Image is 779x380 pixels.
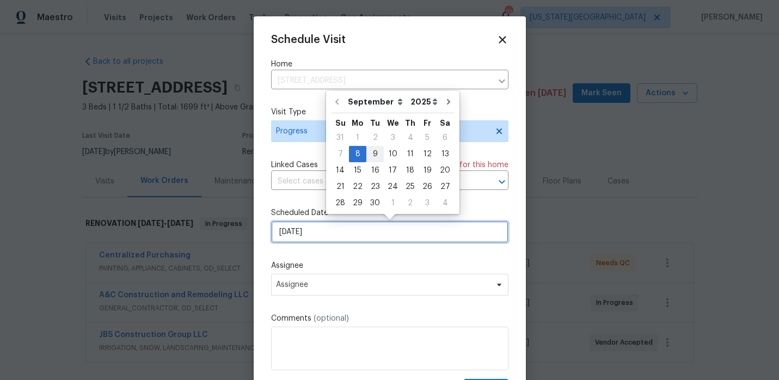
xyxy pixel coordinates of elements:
[436,146,454,162] div: Sat Sep 13 2025
[366,130,384,145] div: 2
[496,34,508,46] span: Close
[271,107,508,118] label: Visit Type
[436,195,454,211] div: Sat Oct 04 2025
[436,195,454,211] div: 4
[332,163,349,178] div: 14
[419,179,436,194] div: 26
[419,130,436,146] div: Fri Sep 05 2025
[384,162,402,179] div: Wed Sep 17 2025
[402,195,419,211] div: 2
[408,94,440,110] select: Year
[419,130,436,145] div: 5
[370,119,380,127] abbr: Tuesday
[384,163,402,178] div: 17
[402,163,419,178] div: 18
[276,280,489,289] span: Assignee
[349,179,366,195] div: Mon Sep 22 2025
[387,119,399,127] abbr: Wednesday
[332,130,349,145] div: 31
[440,119,450,127] abbr: Saturday
[384,179,402,195] div: Wed Sep 24 2025
[349,179,366,194] div: 22
[349,146,366,162] div: Mon Sep 08 2025
[332,179,349,195] div: Sun Sep 21 2025
[405,119,415,127] abbr: Thursday
[366,195,384,211] div: Tue Sep 30 2025
[271,207,508,218] label: Scheduled Date
[366,179,384,195] div: Tue Sep 23 2025
[271,260,508,271] label: Assignee
[271,221,508,243] input: M/D/YYYY
[349,195,366,211] div: Mon Sep 29 2025
[384,195,402,211] div: Wed Oct 01 2025
[349,162,366,179] div: Mon Sep 15 2025
[349,195,366,211] div: 29
[314,315,349,322] span: (optional)
[271,34,346,45] span: Schedule Visit
[349,130,366,145] div: 1
[366,195,384,211] div: 30
[384,146,402,162] div: Wed Sep 10 2025
[384,130,402,145] div: 3
[436,146,454,162] div: 13
[384,146,402,162] div: 10
[402,162,419,179] div: Thu Sep 18 2025
[271,173,478,190] input: Select cases
[332,195,349,211] div: 28
[271,72,492,89] input: Enter in an address
[436,179,454,194] div: 27
[436,179,454,195] div: Sat Sep 27 2025
[384,179,402,194] div: 24
[366,163,384,178] div: 16
[366,130,384,146] div: Tue Sep 02 2025
[349,146,366,162] div: 8
[384,130,402,146] div: Wed Sep 03 2025
[271,59,508,70] label: Home
[352,119,364,127] abbr: Monday
[419,195,436,211] div: 3
[402,146,419,162] div: Thu Sep 11 2025
[332,146,349,162] div: 7
[332,179,349,194] div: 21
[419,162,436,179] div: Fri Sep 19 2025
[494,174,510,189] button: Open
[402,195,419,211] div: Thu Oct 02 2025
[276,126,488,137] span: Progress
[366,146,384,162] div: Tue Sep 09 2025
[271,313,508,324] label: Comments
[402,179,419,194] div: 25
[424,119,431,127] abbr: Friday
[332,195,349,211] div: Sun Sep 28 2025
[436,163,454,178] div: 20
[366,162,384,179] div: Tue Sep 16 2025
[436,130,454,146] div: Sat Sep 06 2025
[419,146,436,162] div: 12
[402,179,419,195] div: Thu Sep 25 2025
[402,146,419,162] div: 11
[384,195,402,211] div: 1
[329,91,345,113] button: Go to previous month
[436,130,454,145] div: 6
[271,160,318,170] span: Linked Cases
[419,179,436,195] div: Fri Sep 26 2025
[436,162,454,179] div: Sat Sep 20 2025
[402,130,419,146] div: Thu Sep 04 2025
[419,163,436,178] div: 19
[332,162,349,179] div: Sun Sep 14 2025
[419,195,436,211] div: Fri Oct 03 2025
[332,146,349,162] div: Sun Sep 07 2025
[332,130,349,146] div: Sun Aug 31 2025
[349,163,366,178] div: 15
[345,94,408,110] select: Month
[366,179,384,194] div: 23
[349,130,366,146] div: Mon Sep 01 2025
[335,119,346,127] abbr: Sunday
[402,130,419,145] div: 4
[440,91,457,113] button: Go to next month
[419,146,436,162] div: Fri Sep 12 2025
[366,146,384,162] div: 9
